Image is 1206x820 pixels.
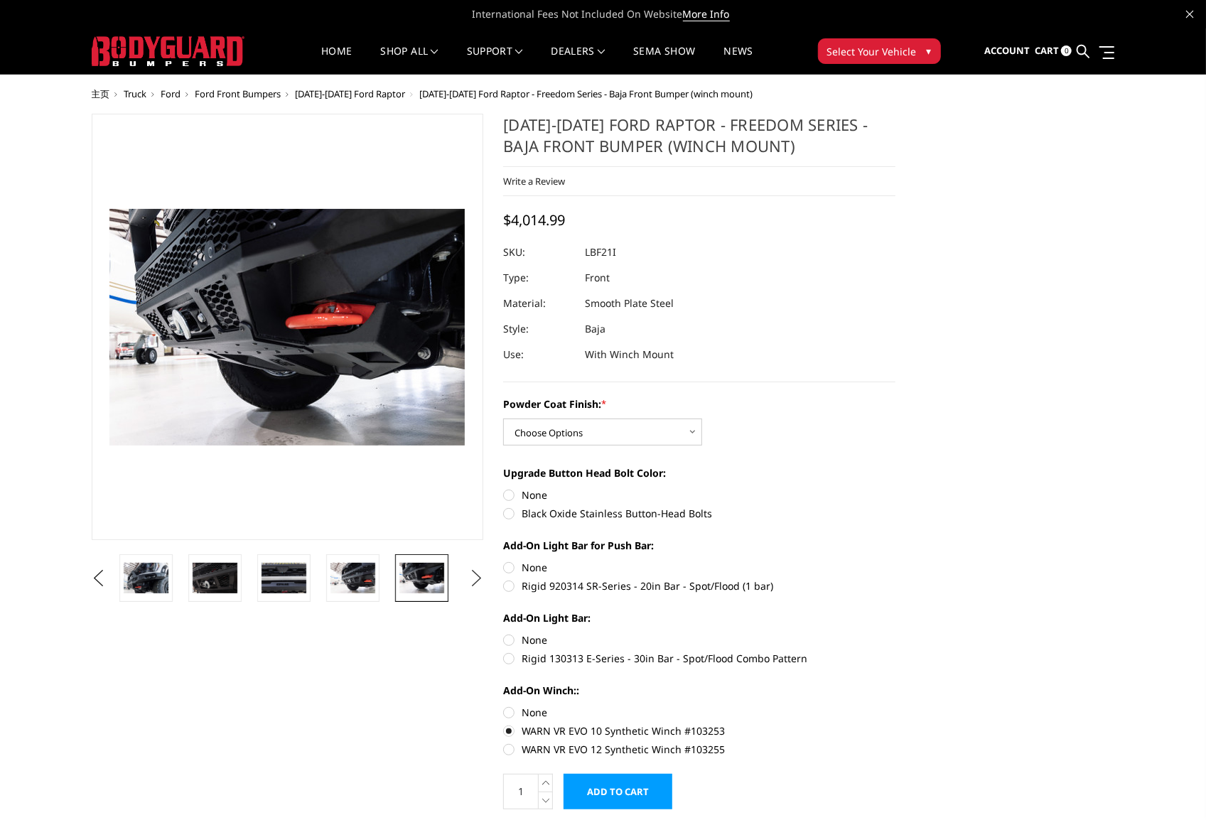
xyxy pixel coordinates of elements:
button: Next [465,568,487,589]
label: None [503,632,895,647]
a: 主页 [92,87,110,100]
a: Support [467,46,523,74]
span: Account [984,44,1030,57]
dd: With Winch Mount [585,342,674,367]
label: Powder Coat Finish: [503,396,895,411]
a: More Info [683,7,730,21]
img: 2021-2025 Ford Raptor - Freedom Series - Baja Front Bumper (winch mount) [399,563,444,593]
dt: SKU: [503,239,574,265]
span: Select Your Vehicle [827,44,917,59]
label: Upgrade Button Head Bolt Color: [503,465,895,480]
a: Ford [161,87,181,100]
span: 0 [1061,45,1072,56]
img: 2021-2025 Ford Raptor - Freedom Series - Baja Front Bumper (winch mount) [193,563,237,593]
a: shop all [381,46,438,74]
a: Cart 0 [1035,32,1072,70]
a: News [723,46,753,74]
dt: Material: [503,291,574,316]
a: Ford Front Bumpers [195,87,281,100]
dt: Type: [503,265,574,291]
label: None [503,705,895,720]
a: SEMA Show [633,46,695,74]
img: 2021-2025 Ford Raptor - Freedom Series - Baja Front Bumper (winch mount) [262,563,306,593]
a: Truck [124,87,147,100]
span: Cart [1035,44,1059,57]
dd: Smooth Plate Steel [585,291,674,316]
label: None [503,560,895,575]
iframe: Chat Widget [1135,752,1206,820]
input: Add to Cart [564,774,672,809]
dd: LBF21I [585,239,616,265]
div: 聊天小组件 [1135,752,1206,820]
dt: Style: [503,316,574,342]
dd: Baja [585,316,605,342]
a: 2021-2025 Ford Raptor - Freedom Series - Baja Front Bumper (winch mount) [92,114,484,540]
img: BODYGUARD BUMPERS [92,36,244,66]
label: Black Oxide Stainless Button-Head Bolts [503,506,895,521]
a: Write a Review [503,175,565,188]
a: [DATE]-[DATE] Ford Raptor [296,87,406,100]
span: ▾ [927,43,932,58]
a: Account [984,32,1030,70]
span: $4,014.99 [503,210,565,230]
label: Add-On Winch:: [503,683,895,698]
a: Dealers [551,46,605,74]
dt: Use: [503,342,574,367]
label: Add-On Light Bar for Push Bar: [503,538,895,553]
label: Add-On Light Bar: [503,610,895,625]
label: WARN VR EVO 12 Synthetic Winch #103255 [503,742,895,757]
label: None [503,487,895,502]
button: Select Your Vehicle [818,38,941,64]
span: [DATE]-[DATE] Ford Raptor - Freedom Series - Baja Front Bumper (winch mount) [420,87,753,100]
img: 2021-2025 Ford Raptor - Freedom Series - Baja Front Bumper (winch mount) [124,563,168,593]
h1: [DATE]-[DATE] Ford Raptor - Freedom Series - Baja Front Bumper (winch mount) [503,114,895,167]
button: Previous [88,568,109,589]
label: WARN VR EVO 10 Synthetic Winch #103253 [503,723,895,738]
a: Home [321,46,352,74]
label: Rigid 130313 E-Series - 30in Bar - Spot/Flood Combo Pattern [503,651,895,666]
dd: Front [585,265,610,291]
img: 2021-2025 Ford Raptor - Freedom Series - Baja Front Bumper (winch mount) [330,563,375,593]
label: Rigid 920314 SR-Series - 20in Bar - Spot/Flood (1 bar) [503,578,895,593]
